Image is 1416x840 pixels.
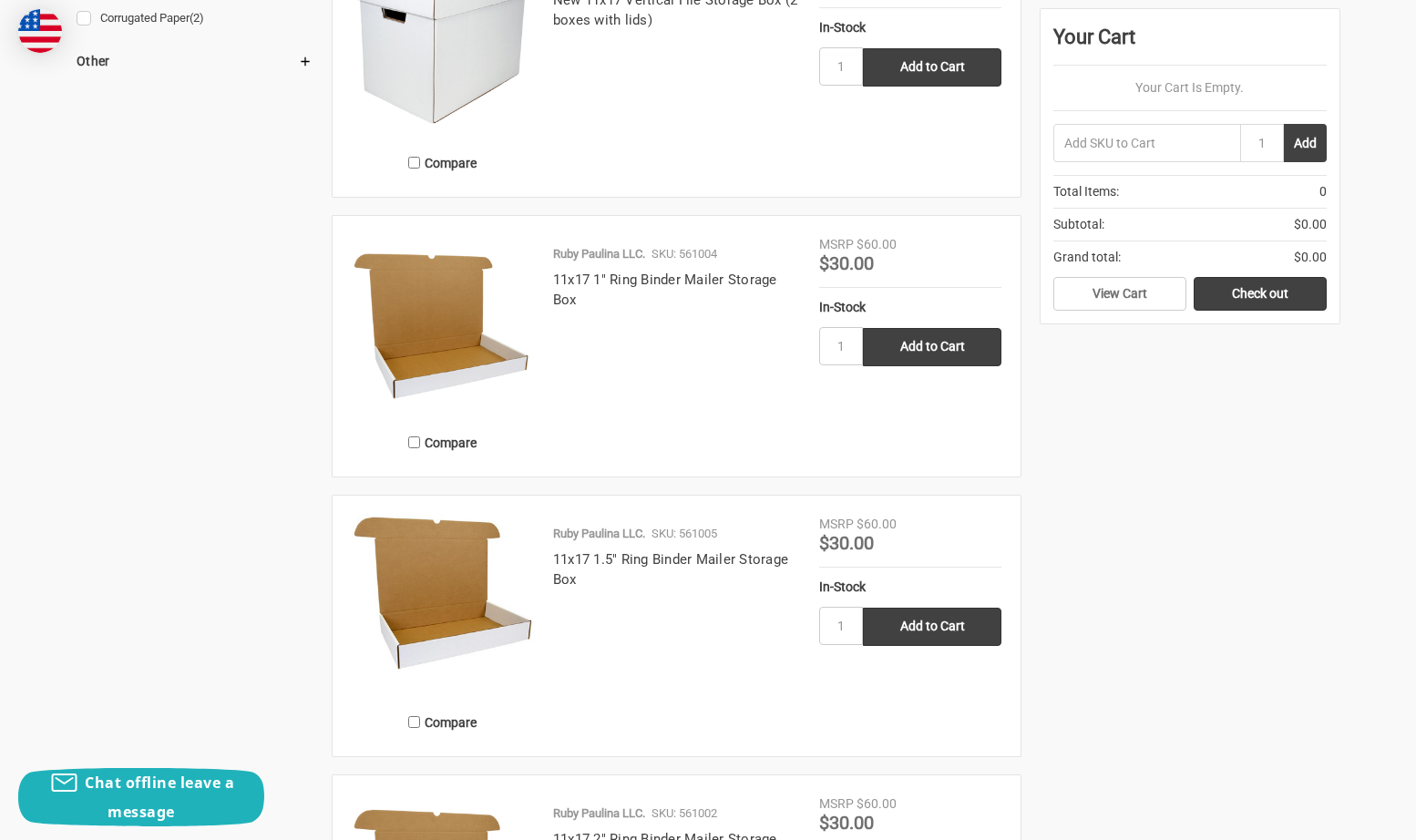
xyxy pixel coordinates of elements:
label: Compare [352,707,534,737]
img: duty and tax information for United States [18,9,62,53]
a: 11x17 1" Ring Binder Mailer Storage Box [553,271,777,309]
a: View Cart [1053,277,1186,312]
span: $60.00 [857,237,897,251]
label: Compare [352,427,534,457]
div: MSRP [819,235,854,254]
input: Compare [408,157,420,169]
p: Ruby Paulina LLC. [553,525,645,543]
span: Chat offline leave a message [85,773,234,822]
input: Add to Cart [863,328,1001,366]
input: Add to Cart [863,608,1001,646]
p: Ruby Paulina LLC. [553,804,645,823]
input: Add SKU to Cart [1053,124,1240,162]
span: Subtotal: [1053,215,1104,234]
div: In-Stock [819,578,1001,597]
input: Add to Cart [863,48,1001,87]
label: Compare [352,148,534,178]
h5: Other [77,50,313,72]
img: 11x17 1" Ring Binder Mailer Storage Box [352,235,534,417]
span: $0.00 [1294,215,1327,234]
span: $60.00 [857,517,897,531]
span: $60.00 [857,796,897,811]
button: Chat offline leave a message [18,768,264,826]
a: 11x17 1.5" Ring Binder Mailer Storage Box [352,515,534,697]
span: (2) [190,11,204,25]
a: Corrugated Paper [77,6,313,31]
p: Ruby Paulina LLC. [553,245,645,263]
img: 11x17 1.5" Ring Binder Mailer Storage Box [352,515,534,671]
span: $30.00 [819,252,874,274]
input: Compare [408,716,420,728]
input: Compare [408,436,420,448]
p: SKU: 561002 [652,804,717,823]
span: Total Items: [1053,182,1119,201]
p: SKU: 561005 [652,525,717,543]
div: MSRP [819,794,854,814]
a: Check out [1194,277,1327,312]
a: 11x17 1.5" Ring Binder Mailer Storage Box [553,551,788,589]
p: Your Cart Is Empty. [1053,78,1327,97]
span: Grand total: [1053,248,1121,267]
div: In-Stock [819,298,1001,317]
span: $30.00 [819,532,874,554]
span: $30.00 [819,812,874,834]
div: In-Stock [819,18,1001,37]
button: Add [1284,124,1327,162]
div: Your Cart [1053,22,1327,66]
span: $0.00 [1294,248,1327,267]
span: 0 [1319,182,1327,201]
div: MSRP [819,515,854,534]
p: SKU: 561004 [652,245,717,263]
